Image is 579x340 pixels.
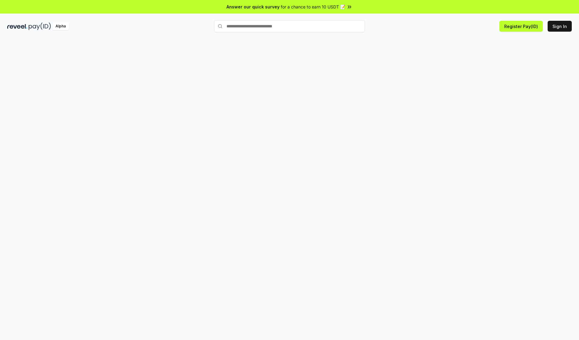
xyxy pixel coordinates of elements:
span: for a chance to earn 10 USDT 📝 [281,4,345,10]
span: Answer our quick survey [226,4,280,10]
img: reveel_dark [7,23,27,30]
img: pay_id [29,23,51,30]
div: Alpha [52,23,69,30]
button: Sign In [548,21,572,32]
button: Register Pay(ID) [499,21,543,32]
